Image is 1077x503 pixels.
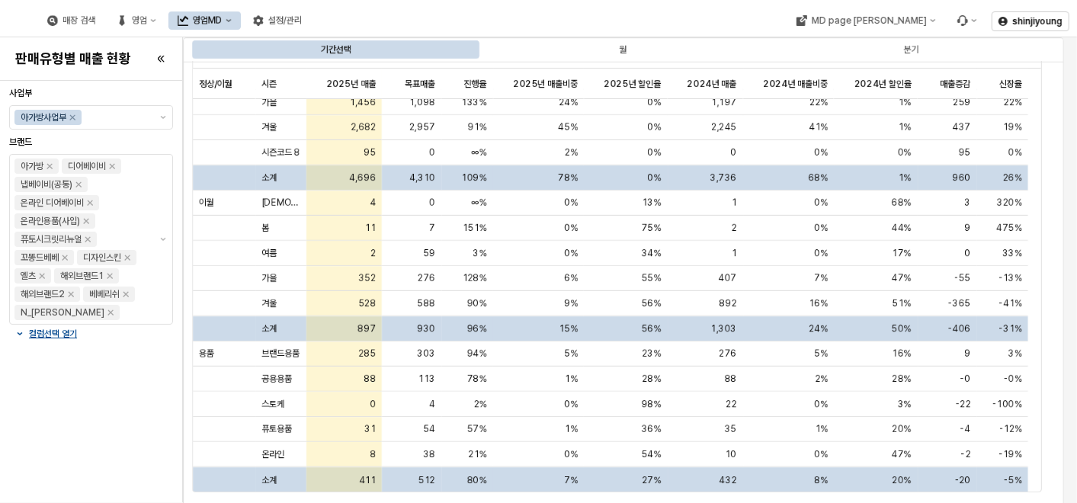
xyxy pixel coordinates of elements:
[564,247,578,259] span: 0%
[893,373,912,385] span: 28%
[358,297,376,309] span: 528
[85,236,91,242] div: Remove 퓨토시크릿리뉴얼
[469,448,487,460] span: 21%
[965,348,971,360] span: 9
[965,197,971,209] span: 3
[193,15,223,26] div: 영업MD
[418,373,435,385] span: 113
[15,51,131,66] h4: 판매유형별 매출 현황
[109,163,115,169] div: Remove 디어베이비
[261,348,300,360] span: 브랜드용품
[60,268,104,284] div: 해외브랜드1
[471,146,487,159] span: ∞%
[763,77,828,89] span: 2024년 매출비중
[326,77,376,89] span: 2025년 매출
[473,247,487,259] span: 3%
[68,291,74,297] div: Remove 해외브랜드2
[365,222,376,234] span: 11
[712,96,737,108] span: 1,197
[898,146,912,159] span: 0%
[39,273,45,279] div: Remove 엘츠
[462,171,487,184] span: 109%
[648,146,662,159] span: 0%
[720,297,737,309] span: 892
[814,197,828,209] span: 0%
[564,297,578,309] span: 9%
[787,11,944,30] div: MD page 이동
[261,121,277,133] span: 겨울
[642,398,662,410] span: 98%
[370,197,376,209] span: 4
[168,11,241,30] button: 영업MD
[814,398,828,410] span: 0%
[809,322,828,335] span: 24%
[467,423,487,435] span: 57%
[809,297,828,309] span: 16%
[268,15,302,26] div: 설정/관리
[559,96,578,108] span: 24%
[1012,15,1063,27] p: shinjiyoung
[963,45,1037,63] button: 엑셀 다운로드
[83,218,89,224] div: Remove 온라인용품(사입)
[107,11,165,30] div: 영업
[83,250,121,265] div: 디자인스킨
[643,473,662,485] span: 27%
[892,272,912,284] span: 47%
[321,40,351,59] div: 기간선택
[998,448,1022,460] span: -19%
[809,121,828,133] span: 41%
[893,473,912,485] span: 20%
[358,272,376,284] span: 352
[261,473,277,485] span: 소계
[418,272,435,284] span: 276
[261,398,284,410] span: 스토케
[1008,146,1022,159] span: 0%
[961,448,971,460] span: -2
[1008,348,1022,360] span: 3%
[814,222,828,234] span: 0%
[244,11,311,30] div: 설정/관리
[814,146,828,159] span: 0%
[965,247,971,259] span: 0
[62,255,68,261] div: Remove 꼬똥드베베
[261,373,292,385] span: 공용용품
[409,121,435,133] span: 2,957
[893,297,912,309] span: 51%
[688,77,737,89] span: 2024년 매출
[732,222,737,234] span: 2
[463,272,487,284] span: 128%
[132,15,147,26] div: 영업
[15,328,167,340] button: 컬럼선택 열기
[364,146,376,159] span: 95
[462,96,487,108] span: 133%
[261,222,269,234] span: 봄
[370,247,376,259] span: 2
[1003,121,1022,133] span: 19%
[642,247,662,259] span: 34%
[565,146,578,159] span: 2%
[359,473,376,485] span: 411
[69,114,75,120] div: Remove 아가방사업부
[814,473,828,485] span: 8%
[261,247,277,259] span: 여름
[999,423,1022,435] span: -12%
[261,272,277,284] span: 가을
[63,15,95,26] div: 매장 검색
[712,121,737,133] span: 2,245
[893,423,912,435] span: 20%
[965,222,971,234] span: 9
[643,348,662,360] span: 23%
[46,163,53,169] div: Remove 아가방
[21,159,43,174] div: 아가방
[954,96,971,108] span: 259
[564,398,578,410] span: 0%
[960,423,971,435] span: -4
[814,448,828,460] span: 0%
[463,222,487,234] span: 151%
[642,423,662,435] span: 36%
[513,77,578,89] span: 2025년 매출비중
[642,448,662,460] span: 54%
[948,322,971,335] span: -406
[423,448,435,460] span: 38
